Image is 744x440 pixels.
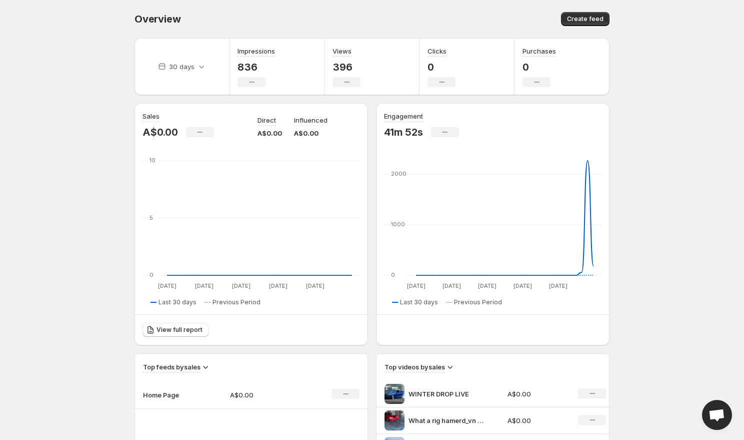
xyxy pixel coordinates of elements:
text: 0 [149,271,153,278]
p: 0 [427,61,455,73]
p: Influenced [294,115,327,125]
p: Home Page [143,390,193,400]
text: [DATE] [407,282,425,289]
p: WINTER DROP LIVE [408,389,483,399]
p: 0 [522,61,556,73]
span: View full report [156,326,202,334]
p: 30 days [169,62,194,72]
img: What a rig hamerd_vn ONESUP [384,410,404,430]
text: [DATE] [158,282,176,289]
h3: Top feeds by sales [143,362,200,372]
text: [DATE] [269,282,287,289]
span: Last 30 days [400,298,438,306]
p: Direct [257,115,276,125]
h3: Engagement [384,111,423,121]
p: A$0.00 [294,128,327,138]
p: 396 [332,61,360,73]
text: 1000 [391,221,405,228]
div: Open chat [702,400,732,430]
h3: Purchases [522,46,556,56]
span: Create feed [567,15,603,23]
p: A$0.00 [142,126,178,138]
p: A$0.00 [257,128,282,138]
a: View full report [142,323,208,337]
span: Previous Period [212,298,260,306]
text: 0 [391,271,395,278]
h3: Impressions [237,46,275,56]
text: 5 [149,214,153,221]
p: A$0.00 [507,415,566,425]
span: Overview [134,13,180,25]
button: Create feed [561,12,609,26]
text: [DATE] [549,282,567,289]
text: [DATE] [513,282,532,289]
p: A$0.00 [507,389,566,399]
h3: Sales [142,111,159,121]
p: 836 [237,61,275,73]
p: A$0.00 [230,390,301,400]
h3: Views [332,46,351,56]
text: 2000 [391,170,406,177]
text: [DATE] [195,282,213,289]
span: Previous Period [454,298,502,306]
p: 41m 52s [384,126,423,138]
text: [DATE] [306,282,324,289]
h3: Top videos by sales [384,362,445,372]
text: 10 [149,157,155,164]
h3: Clicks [427,46,446,56]
p: What a rig hamerd_vn ONESUP [408,415,483,425]
text: [DATE] [478,282,496,289]
text: [DATE] [232,282,250,289]
text: [DATE] [442,282,461,289]
span: Last 30 days [158,298,196,306]
img: WINTER DROP LIVE [384,384,404,404]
